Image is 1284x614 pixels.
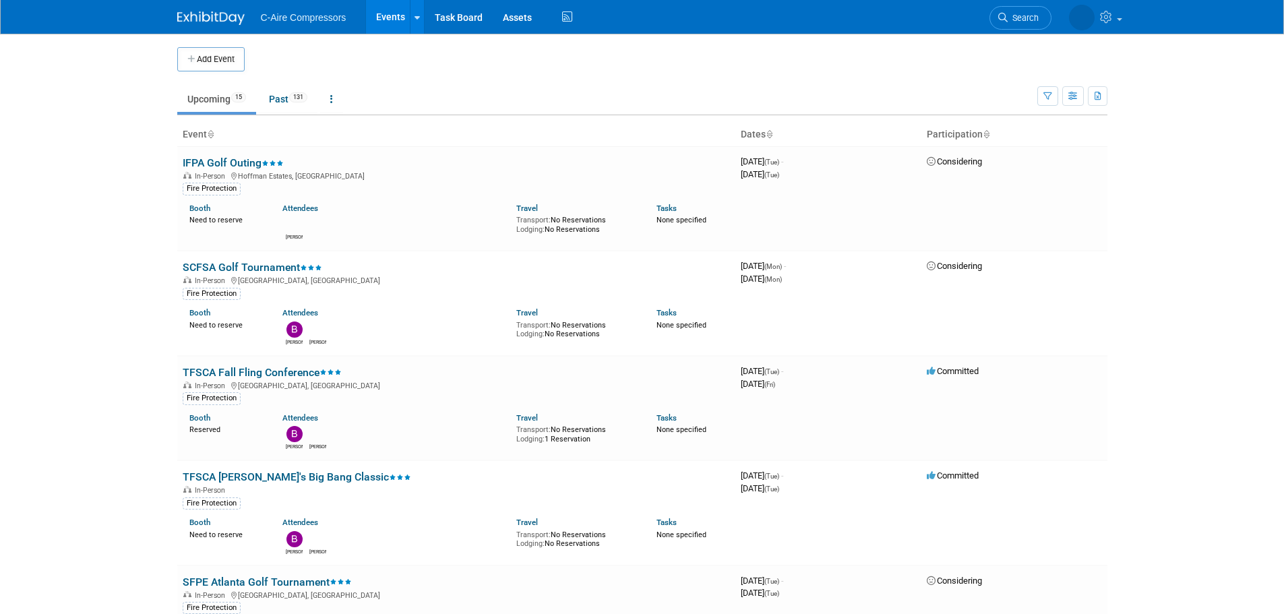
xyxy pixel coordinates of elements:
a: Attendees [282,308,318,317]
img: Bryan Staszak [286,321,303,338]
div: Hoffman Estates, [GEOGRAPHIC_DATA] [183,170,730,181]
span: [DATE] [741,366,783,376]
div: Travis Wieser [309,338,326,346]
span: In-Person [195,276,229,285]
img: Travis Wieser [310,321,326,338]
a: Search [989,6,1051,30]
img: Travis Wieser [1069,5,1095,30]
span: - [781,576,783,586]
span: (Tue) [764,368,779,375]
span: (Fri) [764,381,775,388]
div: Fire Protection [183,497,241,510]
a: Travel [516,204,538,213]
a: Travel [516,518,538,527]
a: Attendees [282,518,318,527]
a: Tasks [656,413,677,423]
a: Booth [189,308,210,317]
span: - [781,470,783,481]
span: [DATE] [741,470,783,481]
span: 15 [231,92,246,102]
a: Upcoming15 [177,86,256,112]
div: Fire Protection [183,288,241,300]
a: Travel [516,308,538,317]
a: Attendees [282,204,318,213]
span: In-Person [195,381,229,390]
div: Need to reserve [189,318,263,330]
span: Lodging: [516,330,545,338]
a: SFPE Atlanta Golf Tournament [183,576,352,588]
img: Travis Wieser [286,216,303,233]
span: [DATE] [741,379,775,389]
img: Travis Wieser [310,531,326,547]
a: Tasks [656,518,677,527]
span: (Tue) [764,578,779,585]
span: Transport: [516,216,551,224]
a: Booth [189,518,210,527]
span: [DATE] [741,576,783,586]
div: [GEOGRAPHIC_DATA], [GEOGRAPHIC_DATA] [183,274,730,285]
div: Travis Wieser [309,442,326,450]
span: 131 [289,92,307,102]
a: IFPA Golf Outing [183,156,284,169]
div: Travis Wieser [286,233,303,241]
div: No Reservations No Reservations [516,213,636,234]
a: Booth [189,413,210,423]
span: (Tue) [764,158,779,166]
div: No Reservations No Reservations [516,528,636,549]
div: Bryan Staszak [286,547,303,555]
div: Reserved [189,423,263,435]
div: Fire Protection [183,602,241,614]
a: TFSCA Fall Fling Conference [183,366,342,379]
span: [DATE] [741,169,779,179]
img: Bryan Staszak [286,426,303,442]
img: In-Person Event [183,381,191,388]
span: Lodging: [516,539,545,548]
span: Committed [927,470,979,481]
span: (Tue) [764,590,779,597]
a: Tasks [656,204,677,213]
div: Fire Protection [183,392,241,404]
a: Tasks [656,308,677,317]
span: None specified [656,425,706,434]
a: SCFSA Golf Tournament [183,261,322,274]
a: Sort by Event Name [207,129,214,140]
a: Travel [516,413,538,423]
span: (Tue) [764,472,779,480]
span: In-Person [195,486,229,495]
a: Past131 [259,86,317,112]
a: Sort by Participation Type [983,129,989,140]
span: Committed [927,366,979,376]
a: Booth [189,204,210,213]
span: Lodging: [516,435,545,443]
th: Dates [735,123,921,146]
span: Transport: [516,530,551,539]
div: No Reservations No Reservations [516,318,636,339]
span: Transport: [516,425,551,434]
div: Fire Protection [183,183,241,195]
a: Sort by Start Date [766,129,772,140]
span: [DATE] [741,483,779,493]
div: No Reservations 1 Reservation [516,423,636,443]
div: Need to reserve [189,528,263,540]
th: Event [177,123,735,146]
div: Bryan Staszak [286,338,303,346]
img: In-Person Event [183,276,191,283]
span: - [784,261,786,271]
img: ExhibitDay [177,11,245,25]
div: Need to reserve [189,213,263,225]
a: TFSCA [PERSON_NAME]'s Big Bang Classic [183,470,411,483]
span: (Mon) [764,276,782,283]
img: In-Person Event [183,172,191,179]
span: Considering [927,576,982,586]
span: None specified [656,216,706,224]
button: Add Event [177,47,245,71]
img: In-Person Event [183,591,191,598]
span: Transport: [516,321,551,330]
div: [GEOGRAPHIC_DATA], [GEOGRAPHIC_DATA] [183,589,730,600]
span: (Mon) [764,263,782,270]
span: (Tue) [764,171,779,179]
span: - [781,156,783,166]
span: Considering [927,156,982,166]
span: None specified [656,321,706,330]
div: Travis Wieser [309,547,326,555]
